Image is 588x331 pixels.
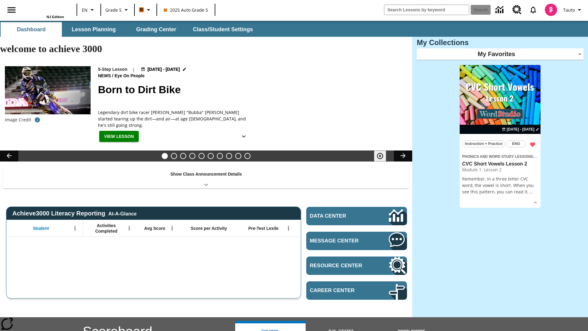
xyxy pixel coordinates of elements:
button: Show Details [238,131,250,142]
button: Slide 10 Sleepless in the Animal Kingdom [244,153,251,159]
img: avatar image [545,4,557,16]
span: Score per Activity [191,226,227,231]
button: Lesson Planning [63,22,124,37]
button: Slide 3 Do You Want Fries With That? [180,153,186,159]
span: Message Center [310,238,370,244]
span: EN [82,7,88,13]
a: Data Center [492,2,509,18]
h2: Born to Dirt Bike [98,82,405,97]
div: At-A-Glance [108,210,137,217]
span: Resource Center [310,263,370,269]
button: Open Menu [168,224,177,233]
span: Activities Completed [86,223,126,234]
span: 2025 Auto Grade 5 [164,7,208,13]
button: View Lesson [99,131,139,142]
button: Instruction + Practice [462,140,505,147]
a: Notifications [525,2,541,18]
span: Legendary dirt bike racer James "Bubba" Stewart started tearing up the dirt—and air—at age 4, and... [98,109,251,128]
span: CVC Short Vowels [533,154,565,159]
button: Class/Student Settings [188,22,258,37]
img: Motocross racer James Stewart flies through the air on his dirt bike. [5,66,91,115]
span: … [530,189,533,195]
button: Boost Class color is orange. Change class color [137,4,155,15]
span: ENG [512,141,520,147]
span: News [98,73,112,79]
span: Eye On People [115,73,146,79]
a: Message Center [306,232,407,250]
a: Resource Center, Will open in new tab [509,2,525,18]
span: Avg Score [144,226,165,231]
span: Topic: Phonics and Word Study Lessons/CVC Short Vowels [462,153,538,160]
span: Instruction + Practice [465,141,502,147]
a: Career Center [306,281,407,300]
div: Pause [374,150,392,162]
button: Language: EN, Select a language [79,4,99,15]
button: Slide 7 Pre-release lesson [217,153,223,159]
span: Career Center [310,287,370,294]
button: Open Menu [70,224,80,233]
span: Achieve3000 Literacy Reporting [12,210,137,217]
a: Resource Center, Will open in new tab [306,257,407,275]
div: My Favorites [417,48,583,60]
button: Slide 2 Cars of the Future? [171,153,177,159]
button: Dashboard [1,22,62,37]
button: Pause [374,150,386,162]
span: [DATE] - [DATE] [507,127,534,132]
button: Aug 19 - Aug 19 Choose Dates [501,127,541,132]
input: search field [384,5,469,15]
button: Open side menu [2,1,21,19]
button: Open Menu [125,224,134,233]
button: Select a new avatar [541,2,561,18]
span: B [140,6,143,13]
button: Slide 8 Career Lesson [226,153,232,159]
span: Tauto [563,7,575,13]
button: Grading Center [126,22,187,37]
p: Show Class Announcement Details [170,171,242,177]
h3: CVC Short Vowels Lesson 2 [462,161,538,167]
p: 5-Step Lesson [98,66,127,73]
span: Pre-Test Lexile [248,226,279,231]
button: ENG [506,140,526,147]
span: / [112,73,113,78]
span: | [132,66,135,73]
button: Remove from Favorites [527,139,538,150]
span: / [532,153,537,159]
button: Slide 5 What's the Big Idea? [198,153,205,159]
button: Show Details [531,198,540,207]
div: Home [24,2,64,19]
button: Slide 6 One Idea, Lots of Hard Work [208,153,214,159]
p: Image Credit [5,117,31,123]
p: Remember, in a three letter CVC word, the vowel is short. When you see this pattern, you can read... [462,176,538,195]
button: Slide 4 Taking Movies to the X-Dimension [189,153,195,159]
span: Student [33,226,49,231]
div: Legendary dirt bike racer [PERSON_NAME] "Bubba" [PERSON_NAME] started tearing up the dirt—and air... [98,109,251,128]
a: Home [24,3,64,15]
button: Slide 1 Born to Dirt Bike [162,153,168,159]
button: Profile/Settings [561,4,586,15]
h3: My Collections [417,38,583,47]
span: NJ Edition [47,15,64,19]
span: Grade 5 [105,7,122,13]
a: Data Center [306,207,407,225]
button: Open Menu [284,224,293,233]
button: Grade: Grade 5, Select a grade [103,4,132,15]
span: [DATE] - [DATE] [148,66,180,73]
button: Credit: Rick Scuteri/AP Images [31,114,43,125]
div: lesson details [460,65,541,208]
div: Show Class Announcement Details [3,167,409,188]
button: Lesson carousel, Next [394,150,412,162]
span: Data Center [310,213,368,219]
span: Phonics and Word Study Lessons [462,154,532,159]
button: Aug 18 - Aug 18 Choose Dates [140,66,188,73]
button: Slide 9 Making a Difference for the Planet [235,153,241,159]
